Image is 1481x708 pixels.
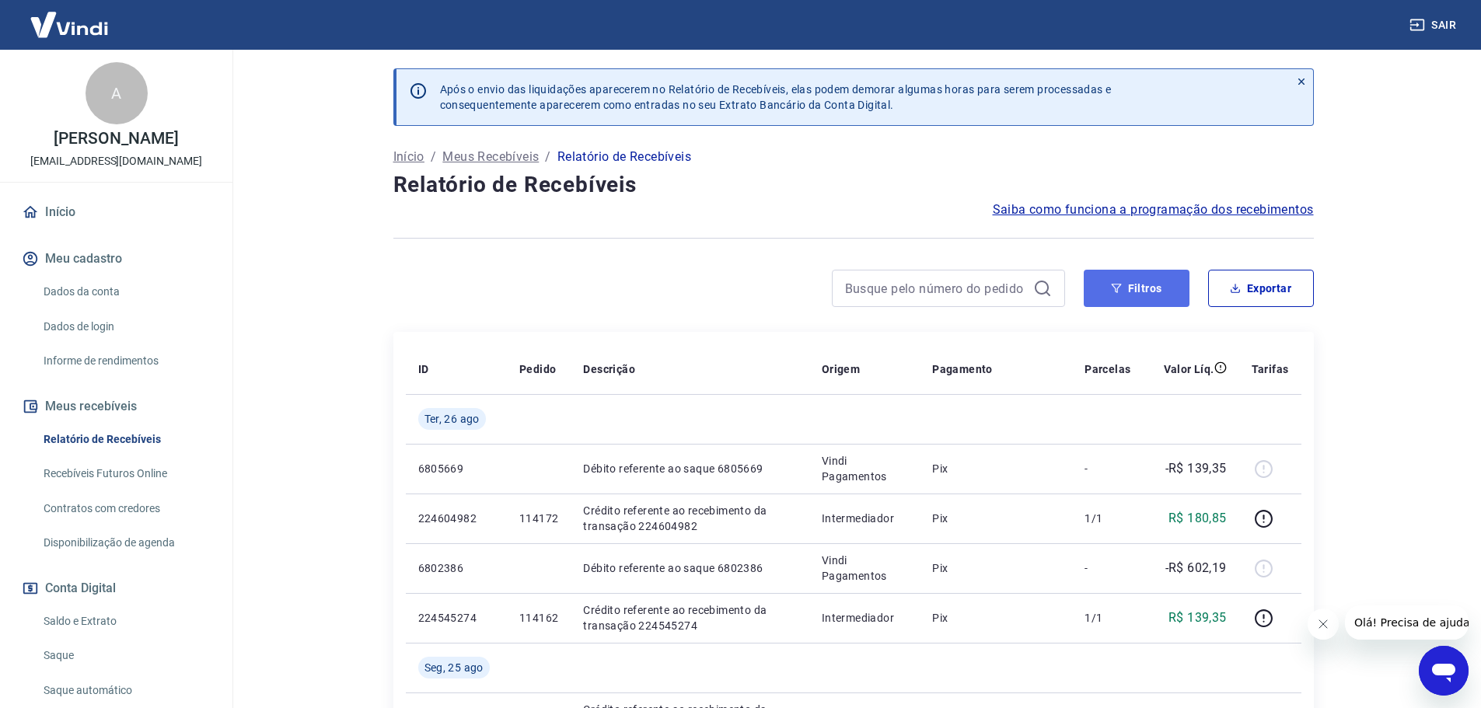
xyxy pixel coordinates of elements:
[37,345,214,377] a: Informe de rendimentos
[37,640,214,671] a: Saque
[418,511,494,526] p: 224604982
[583,503,797,534] p: Crédito referente ao recebimento da transação 224604982
[932,610,1060,626] p: Pix
[1168,509,1227,528] p: R$ 180,85
[37,675,214,706] a: Saque automático
[1406,11,1462,40] button: Sair
[822,511,907,526] p: Intermediador
[440,82,1112,113] p: Após o envio das liquidações aparecerem no Relatório de Recebíveis, elas podem demorar algumas ho...
[19,389,214,424] button: Meus recebíveis
[519,511,558,526] p: 114172
[822,453,907,484] p: Vindi Pagamentos
[418,461,494,476] p: 6805669
[519,361,556,377] p: Pedido
[1085,361,1130,377] p: Parcelas
[583,461,797,476] p: Débito referente ao saque 6805669
[1085,461,1130,476] p: -
[30,153,202,169] p: [EMAIL_ADDRESS][DOMAIN_NAME]
[37,605,214,637] a: Saldo e Extrato
[1085,610,1130,626] p: 1/1
[545,148,550,166] p: /
[1208,270,1314,307] button: Exportar
[37,458,214,490] a: Recebíveis Futuros Online
[932,461,1060,476] p: Pix
[822,361,860,377] p: Origem
[37,276,214,308] a: Dados da conta
[418,610,494,626] p: 224545274
[37,493,214,525] a: Contratos com credores
[822,553,907,584] p: Vindi Pagamentos
[1419,646,1469,696] iframe: Botão para abrir a janela de mensagens
[932,361,993,377] p: Pagamento
[1085,511,1130,526] p: 1/1
[583,602,797,633] p: Crédito referente ao recebimento da transação 224545274
[424,411,480,427] span: Ter, 26 ago
[1085,560,1130,576] p: -
[1165,559,1227,577] p: -R$ 602,19
[822,610,907,626] p: Intermediador
[1165,459,1227,478] p: -R$ 139,35
[418,560,494,576] p: 6802386
[424,660,484,675] span: Seg, 25 ago
[993,201,1314,219] a: Saiba como funciona a programação dos recebimentos
[418,361,429,377] p: ID
[1164,361,1214,377] p: Valor Líq.
[1308,609,1339,640] iframe: Fechar mensagem
[393,169,1314,201] h4: Relatório de Recebíveis
[37,527,214,559] a: Disponibilização de agenda
[583,361,635,377] p: Descrição
[86,62,148,124] div: A
[19,195,214,229] a: Início
[9,11,131,23] span: Olá! Precisa de ajuda?
[1252,361,1289,377] p: Tarifas
[431,148,436,166] p: /
[519,610,558,626] p: 114162
[37,424,214,455] a: Relatório de Recebíveis
[932,560,1060,576] p: Pix
[54,131,178,147] p: [PERSON_NAME]
[1084,270,1189,307] button: Filtros
[1168,609,1227,627] p: R$ 139,35
[37,311,214,343] a: Dados de login
[19,242,214,276] button: Meu cadastro
[557,148,691,166] p: Relatório de Recebíveis
[19,1,120,48] img: Vindi
[583,560,797,576] p: Débito referente ao saque 6802386
[932,511,1060,526] p: Pix
[19,571,214,605] button: Conta Digital
[393,148,424,166] a: Início
[442,148,539,166] a: Meus Recebíveis
[845,277,1027,300] input: Busque pelo número do pedido
[1345,605,1469,640] iframe: Mensagem da empresa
